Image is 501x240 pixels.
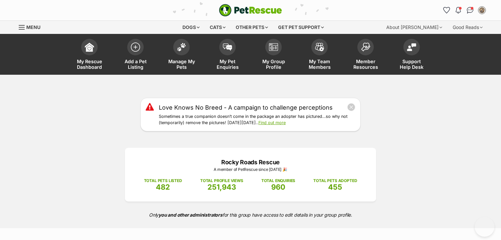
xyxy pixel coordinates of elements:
[328,183,342,191] span: 455
[231,21,273,34] div: Other pets
[271,183,285,191] span: 960
[389,36,435,75] a: Support Help Desk
[223,43,232,51] img: pet-enquiries-icon-7e3ad2cf08bfb03b45e93fb7055b45f3efa6380592205ae92323e6603595dc1f.svg
[351,59,380,70] span: Member Resources
[274,21,328,34] div: Get pet support
[251,36,297,75] a: My Group Profile
[200,178,243,184] p: TOTAL PROFILE VIEWS
[219,4,282,16] img: logo-e224e6f780fb5917bec1dbf3a21bbac754714ae5b6737aabdf751b685950b380.svg
[453,5,464,15] button: Notifications
[131,42,140,52] img: add-pet-listing-icon-0afa8454b4691262ce3f59096e99ab1cd57d4a30225e0717b998d2c9b9846f56.svg
[167,59,196,70] span: Manage My Pets
[144,178,182,184] p: TOTAL PETS LISTED
[441,5,452,15] a: Favourites
[178,21,204,34] div: Dogs
[315,43,324,51] img: team-members-icon-5396bd8760b3fe7c0b43da4ab00e1e3bb1a5d9ba89233759b79545d2d3fc5d0d.svg
[259,59,288,70] span: My Group Profile
[158,36,204,75] a: Manage My Pets
[19,21,45,33] a: Menu
[177,43,186,51] img: manage-my-pets-icon-02211641906a0b7f246fdf0571729dbe1e7629f14944591b6c1af311fb30b64b.svg
[343,36,389,75] a: Member Resources
[407,43,416,51] img: help-desk-icon-fdf02630f3aa405de69fd3d07c3f3aa587a6932b1a1747fa1d2bba05be0121f9.svg
[477,5,487,15] button: My account
[479,7,485,13] img: Rocky Roads Rescue profile pic
[207,183,236,191] span: 251,943
[159,103,333,112] a: Love Knows No Breed - A campaign to challenge perceptions
[112,36,158,75] a: Add a Pet Listing
[467,7,474,13] img: chat-41dd97257d64d25036548639549fe6c8038ab92f7586957e7f3b1b290dea8141.svg
[261,178,295,184] p: TOTAL ENQUIRIES
[465,5,475,15] a: Conversations
[269,43,278,51] img: group-profile-icon-3fa3cf56718a62981997c0bc7e787c4b2cf8bcc04b72c1350f741eb67cf2f40e.svg
[219,4,282,16] a: PetRescue
[26,24,40,30] span: Menu
[441,5,487,15] ul: Account quick links
[156,183,170,191] span: 482
[258,120,286,125] a: Find out more
[135,167,366,173] p: A member of PetRescue since [DATE] 🎉
[75,59,104,70] span: My Rescue Dashboard
[456,7,461,13] img: notifications-46538b983faf8c2785f20acdc204bb7945ddae34d4c08c2a6579f10ce5e182be.svg
[361,42,370,51] img: member-resources-icon-8e73f808a243e03378d46382f2149f9095a855e16c252ad45f914b54edf8863c.svg
[121,59,150,70] span: Add a Pet Listing
[448,21,487,34] div: Good Reads
[204,36,251,75] a: My Pet Enquiries
[213,59,242,70] span: My Pet Enquiries
[475,217,494,237] iframe: Help Scout Beacon - Open
[305,59,334,70] span: My Team Members
[382,21,447,34] div: About [PERSON_NAME]
[85,42,94,52] img: dashboard-icon-eb2f2d2d3e046f16d808141f083e7271f6b2e854fb5c12c21221c1fb7104beca.svg
[297,36,343,75] a: My Team Members
[313,178,357,184] p: TOTAL PETS ADOPTED
[135,158,366,167] p: Rocky Roads Rescue
[397,59,426,70] span: Support Help Desk
[66,36,112,75] a: My Rescue Dashboard
[158,212,223,218] strong: you and other administrators
[159,114,355,126] p: Sometimes a true companion doesn’t come in the package an adopter has pictured…so why not (tempor...
[347,103,355,111] button: close
[205,21,230,34] div: Cats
